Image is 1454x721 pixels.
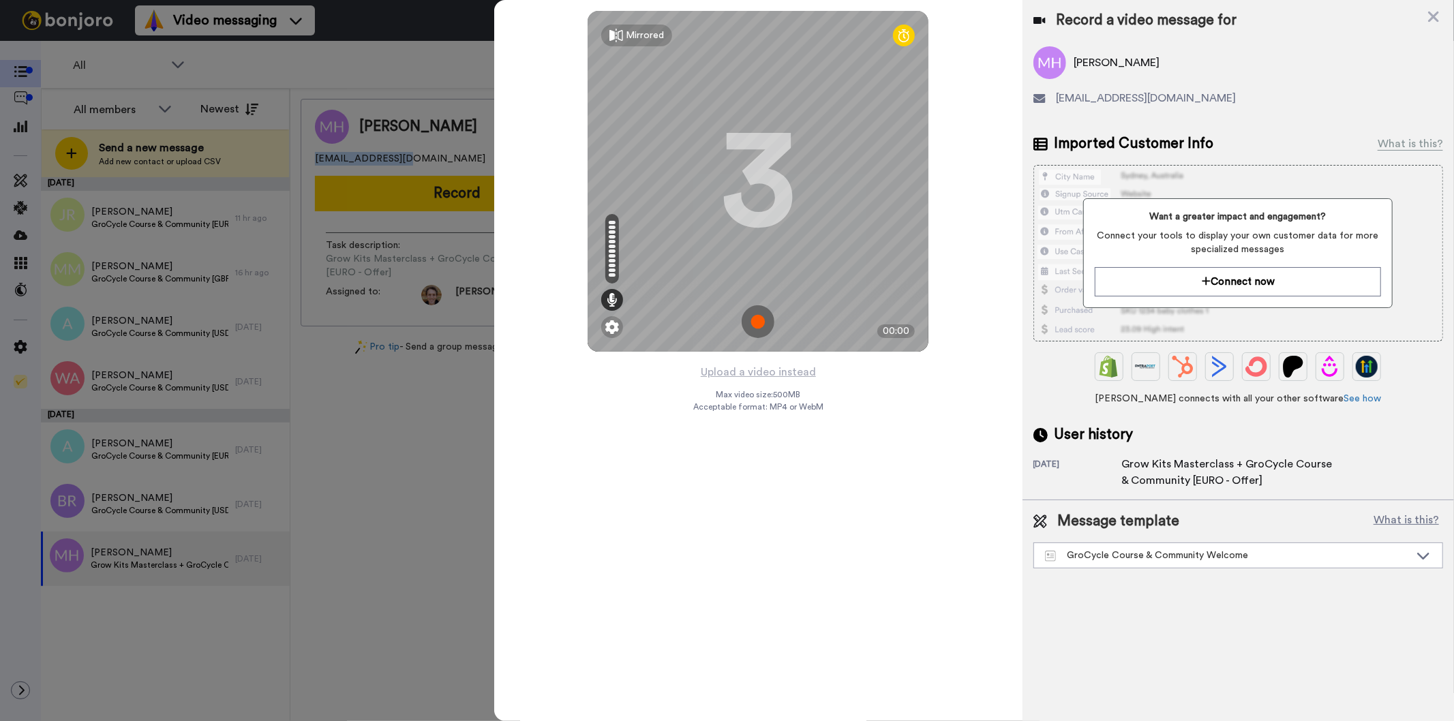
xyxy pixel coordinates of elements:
[742,305,774,338] img: ic_record_start.svg
[1055,134,1214,154] span: Imported Customer Info
[1058,511,1180,532] span: Message template
[1057,90,1237,106] span: [EMAIL_ADDRESS][DOMAIN_NAME]
[716,389,800,400] span: Max video size: 500 MB
[1135,356,1157,378] img: Ontraport
[1033,392,1443,405] span: [PERSON_NAME] connects with all your other software
[1095,229,1381,256] span: Connect your tools to display your own customer data for more specialized messages
[1319,356,1341,378] img: Drip
[1045,549,1410,562] div: GroCycle Course & Community Welcome
[605,320,619,334] img: ic_gear.svg
[1045,551,1057,562] img: Message-temps.svg
[1122,456,1340,489] div: Grow Kits Masterclass + GroCycle Course & Community [EURO - Offer]
[1356,356,1378,378] img: GoHighLevel
[1098,356,1120,378] img: Shopify
[1055,425,1134,445] span: User history
[1095,267,1381,296] button: Connect now
[1344,394,1381,403] a: See how
[877,324,915,338] div: 00:00
[1033,459,1122,489] div: [DATE]
[1245,356,1267,378] img: ConvertKit
[1095,210,1381,224] span: Want a greater impact and engagement?
[693,401,823,412] span: Acceptable format: MP4 or WebM
[697,363,820,381] button: Upload a video instead
[1369,511,1443,532] button: What is this?
[1209,356,1230,378] img: ActiveCampaign
[1282,356,1304,378] img: Patreon
[721,130,796,232] div: 3
[1172,356,1194,378] img: Hubspot
[1378,136,1443,152] div: What is this?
